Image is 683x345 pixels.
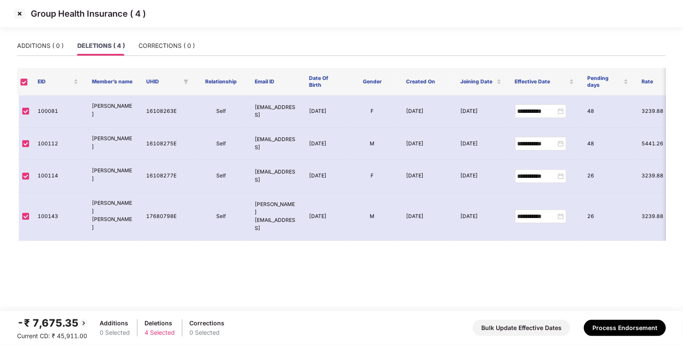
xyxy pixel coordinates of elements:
td: 100114 [31,160,85,192]
th: Effective Date [508,68,581,95]
div: Deletions [144,318,175,328]
div: 4 Selected [144,328,175,337]
td: [DATE] [399,128,453,160]
td: Self [194,160,248,192]
div: CORRECTIONS ( 0 ) [138,41,195,50]
p: [PERSON_NAME] [PERSON_NAME] [92,199,132,231]
span: filter [182,77,190,87]
td: 17680798E [139,192,194,241]
p: Group Health Insurance ( 4 ) [31,9,146,19]
td: [EMAIL_ADDRESS] [248,128,302,160]
th: Member’s name [85,68,139,95]
td: [DATE] [399,95,453,128]
th: EID [31,68,85,95]
td: 100143 [31,192,85,241]
p: [PERSON_NAME] [92,102,132,118]
span: Joining Date [461,78,495,85]
td: [DATE] [399,192,453,241]
p: [PERSON_NAME] [92,135,132,151]
div: DELETIONS ( 4 ) [77,41,125,50]
span: Current CD: ₹ 45,911.00 [17,332,87,339]
td: [EMAIL_ADDRESS] [248,160,302,192]
button: Process Endorsement [584,320,666,336]
span: Effective Date [515,78,568,85]
td: 48 [581,128,635,160]
td: [DATE] [302,128,345,160]
td: 26 [581,160,635,192]
td: 100112 [31,128,85,160]
td: F [345,95,399,128]
td: 26 [581,192,635,241]
td: Self [194,95,248,128]
td: [DATE] [454,95,508,128]
th: Relationship [194,68,248,95]
div: Corrections [189,318,224,328]
th: Joining Date [454,68,508,95]
td: [DATE] [302,192,345,241]
td: Self [194,128,248,160]
p: [PERSON_NAME] [92,167,132,183]
td: [DATE] [454,128,508,160]
td: [DATE] [302,95,345,128]
div: 0 Selected [189,328,224,337]
td: [EMAIL_ADDRESS] [248,95,302,128]
th: Gender [345,68,399,95]
td: M [345,192,399,241]
img: svg+xml;base64,PHN2ZyBpZD0iQ3Jvc3MtMzJ4MzIiIHhtbG5zPSJodHRwOi8vd3d3LnczLm9yZy8yMDAwL3N2ZyIgd2lkdG... [13,7,26,21]
td: Self [194,192,248,241]
th: Date Of Birth [302,68,345,95]
div: ADDITIONS ( 0 ) [17,41,64,50]
td: [DATE] [454,160,508,192]
td: 16108277E [139,160,194,192]
span: filter [183,79,188,84]
div: 0 Selected [100,328,130,337]
td: F [345,160,399,192]
td: 100081 [31,95,85,128]
td: 16108263E [139,95,194,128]
span: Pending days [588,75,622,88]
td: [DATE] [399,160,453,192]
th: Created On [399,68,453,95]
td: [DATE] [302,160,345,192]
span: EID [38,78,72,85]
span: UHID [146,78,180,85]
button: Bulk Update Effective Dates [473,320,570,336]
div: -₹ 7,675.35 [17,315,89,331]
th: Email ID [248,68,302,95]
div: Additions [100,318,130,328]
td: [DATE] [454,192,508,241]
td: 16108275E [139,128,194,160]
th: Pending days [581,68,635,95]
td: 48 [581,95,635,128]
td: [PERSON_NAME][EMAIL_ADDRESS] [248,192,302,241]
td: M [345,128,399,160]
img: svg+xml;base64,PHN2ZyBpZD0iQmFjay0yMHgyMCIgeG1sbnM9Imh0dHA6Ly93d3cudzMub3JnLzIwMDAvc3ZnIiB3aWR0aD... [79,318,89,328]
